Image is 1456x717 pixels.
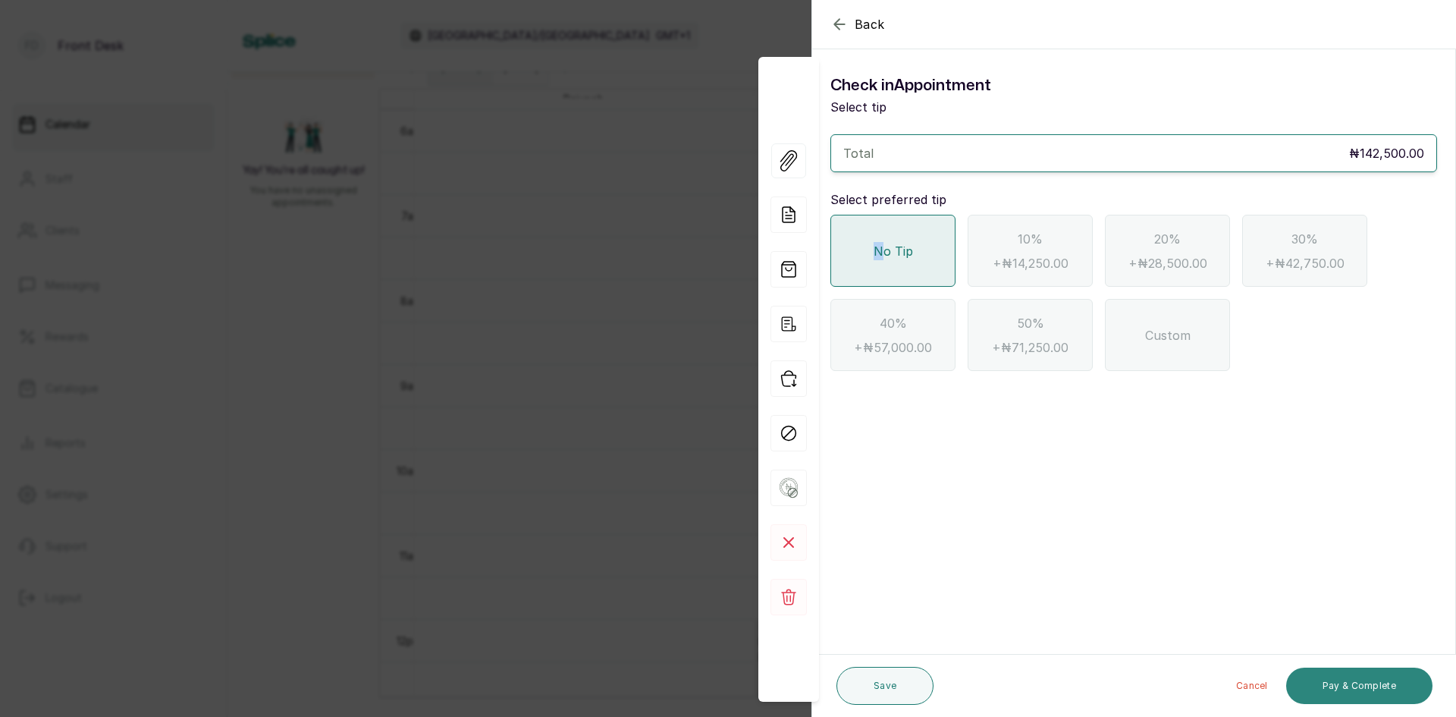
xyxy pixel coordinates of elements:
p: Select tip [830,98,1134,116]
span: No Tip [874,242,913,260]
button: Back [830,15,885,33]
span: + ₦28,500.00 [1128,254,1207,272]
span: 30% [1291,230,1318,248]
span: + ₦14,250.00 [993,254,1068,272]
button: Pay & Complete [1286,668,1432,704]
button: Save [836,667,934,705]
h1: Check in Appointment [830,74,1134,98]
p: Total [843,144,874,162]
span: 40% [880,314,907,332]
span: + ₦42,750.00 [1266,254,1345,272]
span: 10% [1018,230,1043,248]
p: ₦142,500.00 [1349,144,1424,162]
span: Back [855,15,885,33]
span: 50% [1017,314,1044,332]
span: 20% [1154,230,1181,248]
p: Select preferred tip [830,190,1437,209]
span: + ₦57,000.00 [854,338,932,357]
span: + ₦71,250.00 [992,338,1068,357]
span: Custom [1145,326,1191,344]
button: Cancel [1224,668,1280,704]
